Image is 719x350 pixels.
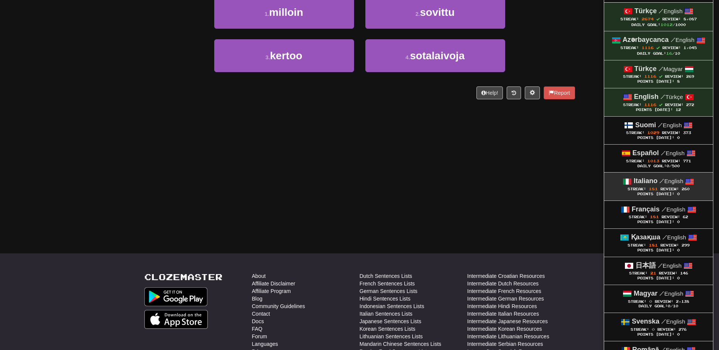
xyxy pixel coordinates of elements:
div: Points [DATE]: 0 [612,332,705,337]
span: Review: [662,17,681,21]
small: English [661,318,685,325]
div: Daily Goal: /500 [612,164,705,169]
span: / [659,290,664,297]
strong: Svenska [632,318,659,325]
strong: Türkçe [634,7,657,15]
span: kertoo [270,50,303,62]
div: Points [DATE]: 0 [612,276,705,281]
strong: Magyar [634,290,657,297]
span: 1116 [644,74,656,79]
button: Help! [476,86,503,99]
strong: 日本語 [636,262,656,269]
div: Daily Goal: /10 [612,51,705,56]
button: Round history (alt+y) [507,86,521,99]
span: 276 [679,327,687,331]
span: 1029 [647,130,659,135]
span: / [659,177,664,184]
span: 373 [683,131,691,135]
span: Streak: [631,327,649,331]
span: / [671,36,676,43]
a: Español /English Streak: 1013 Review: 771 Daily Goal:0/500 [604,145,713,172]
span: 1116 [644,102,656,107]
span: 2,138 [676,299,689,304]
a: Intermediate Croatian Resources [467,272,545,280]
span: Review: [665,74,683,79]
span: 1116 [642,45,654,50]
span: / [661,150,666,156]
strong: Français [632,205,660,213]
div: Daily Goal: /10 [612,304,705,309]
small: English [662,206,685,213]
strong: Türkçe [634,65,657,72]
a: Intermediate French Resources [467,287,541,295]
span: Streak includes today. [656,46,660,49]
span: Review: [665,103,683,107]
button: 3.kertoo [214,39,354,72]
div: Daily Goal: /1000 [612,22,705,28]
span: 299 [682,243,690,247]
small: English [658,262,682,269]
span: 146 [680,271,688,275]
a: FAQ [252,325,263,333]
a: Indonesian Sentences Lists [360,302,424,310]
a: Italian Sentences Lists [360,310,413,318]
span: 269 [686,74,694,79]
div: Points [DATE]: 0 [612,248,705,253]
span: / [659,8,663,14]
span: / [658,122,663,128]
img: Get it on Google Play [144,287,208,306]
strong: Italiano [634,177,657,185]
button: Report [544,86,575,99]
a: Intermediate Dutch Resources [467,280,539,287]
span: Review: [660,243,679,247]
span: 1012 [660,22,673,27]
span: Streak includes today. [659,103,662,106]
span: milloin [269,6,303,18]
a: Docs [252,318,264,325]
a: Forum [252,333,267,340]
span: Streak: [626,131,645,135]
span: sovittu [420,6,455,18]
a: Intermediate Italian Resources [467,310,539,318]
small: Magyar [659,66,683,72]
span: 272 [686,103,694,107]
span: Streak includes today. [656,17,660,21]
a: Türkçe /English Streak: 2674 Review: 8,087 Daily Goal:1012/1000 [604,3,713,31]
span: 1013 [647,159,659,163]
a: Clozemaster [144,272,223,282]
a: Azərbaycanca /English Streak: 1116 Review: 1,045 Daily Goal:16/10 [604,31,713,60]
span: Streak: [620,17,639,21]
span: 181 [650,214,659,219]
a: Contact [252,310,270,318]
span: / [659,65,663,72]
a: Suomi /English Streak: 1029 Review: 373 Points [DATE]: 0 [604,117,713,144]
span: 0 [652,327,655,331]
a: French Sentences Lists [360,280,415,287]
a: Қазақша /English Streak: 181 Review: 299 Points [DATE]: 0 [604,229,713,256]
strong: Español [632,149,659,157]
span: / [660,93,665,100]
span: 0 [649,299,652,304]
span: 8,087 [683,17,697,21]
small: English [662,234,686,241]
small: English [671,37,694,43]
strong: English [634,93,659,100]
span: 0 [666,164,669,168]
small: 1 . [265,11,269,17]
a: Intermediate Korean Resources [467,325,542,333]
small: Türkçe [660,94,683,100]
a: Lithuanian Sentences Lists [360,333,423,340]
div: Points [DATE]: 8 [612,79,705,84]
img: Get it on App Store [144,310,208,329]
span: Review: [657,327,676,331]
small: English [659,290,683,297]
a: Svenska /English Streak: 0 Review: 276 Points [DATE]: 0 [604,313,713,341]
span: 21 [650,271,656,275]
span: Review: [662,159,680,163]
a: Languages [252,340,278,348]
span: / [658,262,663,269]
span: 771 [683,159,691,163]
a: Intermediate Serbian Resources [467,340,543,348]
a: Intermediate Hindi Resources [467,302,537,310]
span: Review: [662,46,681,50]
